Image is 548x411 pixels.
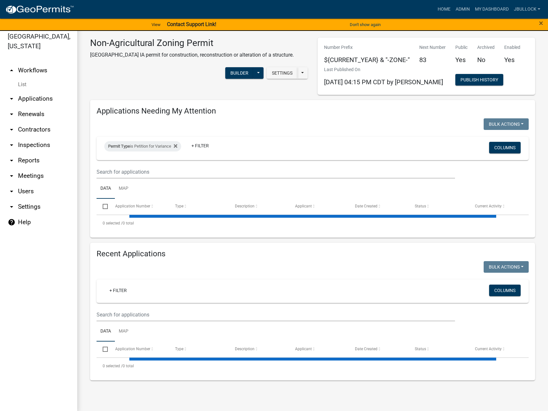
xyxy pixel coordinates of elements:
[469,199,529,214] datatable-header-cell: Current Activity
[289,199,349,214] datatable-header-cell: Applicant
[539,19,543,27] button: Close
[97,308,455,321] input: Search for applications
[8,172,15,180] i: arrow_drop_down
[8,95,15,103] i: arrow_drop_down
[409,199,469,214] datatable-header-cell: Status
[453,3,472,15] a: Admin
[90,51,294,59] p: [GEOGRAPHIC_DATA] IA permit for construction, reconstruction or alteration of a structure.
[475,204,502,208] span: Current Activity
[115,321,132,342] a: Map
[175,347,183,351] span: Type
[324,44,410,51] p: Number Prefix
[115,178,132,199] a: Map
[349,199,409,214] datatable-header-cell: Date Created
[489,142,521,153] button: Columns
[104,285,132,296] a: + Filter
[108,144,130,149] span: Permit Type
[324,56,410,64] h5: ${CURRENT_YEAR} & "-ZONE-"
[8,110,15,118] i: arrow_drop_down
[97,165,455,178] input: Search for applications
[115,204,150,208] span: Application Number
[149,19,163,30] a: View
[472,3,511,15] a: My Dashboard
[289,342,349,357] datatable-header-cell: Applicant
[97,199,109,214] datatable-header-cell: Select
[97,249,529,259] h4: Recent Applications
[97,342,109,357] datatable-header-cell: Select
[355,347,377,351] span: Date Created
[435,3,453,15] a: Home
[409,342,469,357] datatable-header-cell: Status
[235,347,255,351] span: Description
[225,67,254,79] button: Builder
[8,203,15,211] i: arrow_drop_down
[415,204,426,208] span: Status
[97,106,529,116] h4: Applications Needing My Attention
[504,56,520,64] h5: Yes
[489,285,521,296] button: Columns
[347,19,383,30] button: Don't show again
[539,19,543,28] span: ×
[229,199,289,214] datatable-header-cell: Description
[103,221,123,225] span: 0 selected /
[97,178,115,199] a: Data
[504,44,520,51] p: Enabled
[511,3,543,15] a: jbullock
[8,67,15,74] i: arrow_drop_up
[8,218,15,226] i: help
[455,78,503,83] wm-modal-confirm: Workflow Publish History
[167,21,216,27] strong: Contact Support Link!
[109,199,169,214] datatable-header-cell: Application Number
[477,56,495,64] h5: No
[235,204,255,208] span: Description
[175,204,183,208] span: Type
[455,56,468,64] h5: Yes
[324,78,443,86] span: [DATE] 04:15 PM CDT by [PERSON_NAME]
[97,215,529,231] div: 0 total
[419,56,446,64] h5: 83
[169,342,229,357] datatable-header-cell: Type
[90,38,294,49] h3: Non-Agricultural Zoning Permit
[8,157,15,164] i: arrow_drop_down
[469,342,529,357] datatable-header-cell: Current Activity
[169,199,229,214] datatable-header-cell: Type
[8,141,15,149] i: arrow_drop_down
[97,358,529,374] div: 0 total
[103,364,123,368] span: 0 selected /
[295,347,312,351] span: Applicant
[104,141,181,151] div: is Petition for Variance
[8,126,15,133] i: arrow_drop_down
[295,204,312,208] span: Applicant
[484,261,529,273] button: Bulk Actions
[475,347,502,351] span: Current Activity
[415,347,426,351] span: Status
[455,74,503,86] button: Publish History
[484,118,529,130] button: Bulk Actions
[186,140,214,151] a: + Filter
[8,187,15,195] i: arrow_drop_down
[115,347,150,351] span: Application Number
[109,342,169,357] datatable-header-cell: Application Number
[477,44,495,51] p: Archived
[349,342,409,357] datatable-header-cell: Date Created
[419,44,446,51] p: Next Number
[229,342,289,357] datatable-header-cell: Description
[455,44,468,51] p: Public
[355,204,377,208] span: Date Created
[97,321,115,342] a: Data
[324,66,443,73] p: Last Published On
[267,67,298,79] button: Settings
